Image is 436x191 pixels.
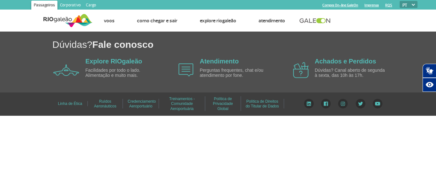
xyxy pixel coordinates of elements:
[92,39,154,50] span: Fale conosco
[200,68,273,78] p: Perguntas frequentes, chat e/ou atendimento por fone.
[104,18,115,24] a: Voos
[315,68,388,78] p: Dúvidas? Canal aberto de segunda à sexta, das 10h às 17h.
[200,58,239,65] a: Atendimento
[128,97,156,111] a: Credenciamento Aeroportuário
[315,58,376,65] a: Achados e Perdidos
[321,99,331,108] img: Facebook
[356,99,365,108] img: Twitter
[83,1,99,11] a: Cargo
[259,18,285,24] a: Atendimento
[338,99,348,108] img: Instagram
[86,68,159,78] p: Facilidades por todo o lado. Alimentação e muito mais.
[385,3,392,7] a: RQS
[94,97,116,111] a: Ruídos Aeronáuticos
[57,1,83,11] a: Corporativo
[86,58,142,65] a: Explore RIOgaleão
[200,18,236,24] a: Explore RIOgaleão
[423,78,436,92] button: Abrir recursos assistivos.
[169,94,195,113] a: Treinamentos - Comunidade Aeroportuária
[322,3,358,7] a: Compra On-line GaleOn
[53,64,79,76] img: airplane icon
[52,38,436,51] h1: Dúvidas?
[31,1,57,11] a: Passageiros
[304,99,314,108] img: LinkedIn
[423,64,436,78] button: Abrir tradutor de língua de sinais.
[365,3,379,7] a: Imprensa
[178,63,193,77] img: airplane icon
[373,99,382,108] img: YouTube
[213,94,233,113] a: Política de Privacidade Global
[293,62,309,78] img: airplane icon
[58,99,82,108] a: Linha de Ética
[423,64,436,92] div: Plugin de acessibilidade da Hand Talk.
[137,18,177,24] a: Como chegar e sair
[246,97,279,111] a: Política de Direitos do Titular de Dados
